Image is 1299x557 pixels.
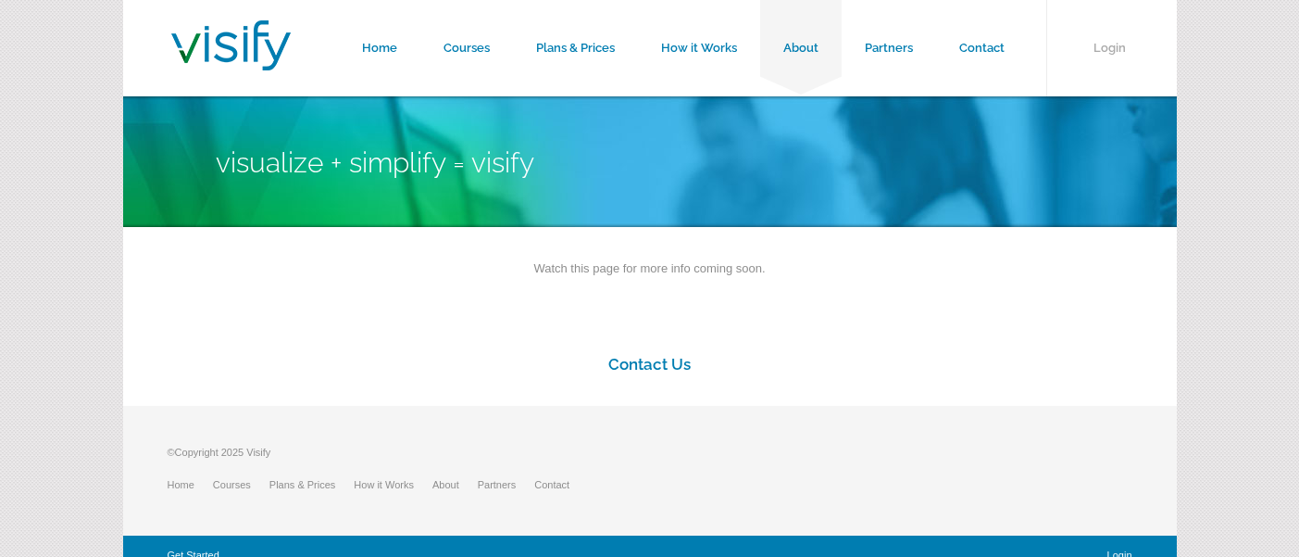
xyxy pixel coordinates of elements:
p: © [168,443,589,471]
a: Plans & Prices [269,479,355,490]
a: Partners [478,479,535,490]
a: Visify Training [171,49,291,76]
span: Copyright 2025 Visify [175,447,271,458]
img: Visify Training [171,20,291,70]
a: How it Works [354,479,432,490]
a: Courses [213,479,269,490]
a: Contact [534,479,588,490]
span: Visualize + Simplify = Visify [216,146,534,179]
a: About [432,479,478,490]
a: Home [168,479,213,490]
a: Contact Us [608,355,691,373]
p: Watch this page for more info coming soon. [169,260,1130,287]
